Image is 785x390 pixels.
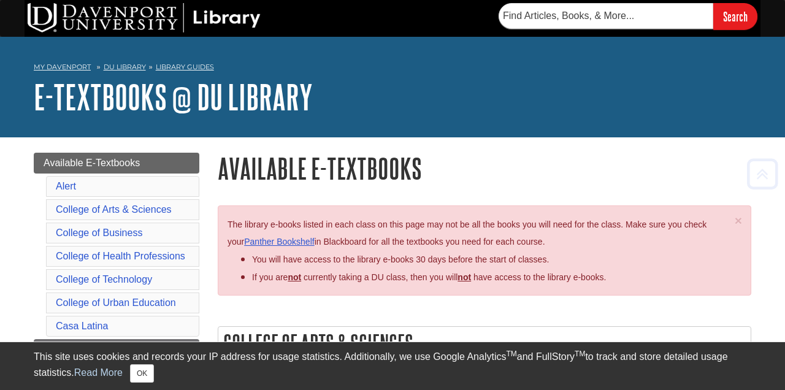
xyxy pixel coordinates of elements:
img: DU Library [28,3,261,32]
strong: not [288,272,301,282]
sup: TM [575,350,585,358]
span: × [735,213,742,227]
a: College of Arts & Sciences [56,204,172,215]
input: Search [713,3,757,29]
button: Close [735,214,742,227]
a: Back to Top [743,166,782,182]
a: College of Technology [56,274,152,285]
a: Alert [56,181,76,191]
sup: TM [506,350,516,358]
a: E-Textbooks @ DU Library [34,78,313,116]
h2: College of Arts & Sciences [218,327,751,359]
u: not [458,272,471,282]
h1: Available E-Textbooks [218,153,751,184]
div: This site uses cookies and records your IP address for usage statistics. Additionally, we use Goo... [34,350,751,383]
span: If you are currently taking a DU class, then you will have access to the library e-books. [252,272,606,282]
a: Panther Bookshelf [244,237,314,247]
form: Searches DU Library's articles, books, and more [499,3,757,29]
button: Close [130,364,154,383]
a: My Davenport [34,62,91,72]
a: Read More [74,367,123,378]
a: College of Urban Education [56,297,176,308]
a: College of Business [56,227,142,238]
nav: breadcrumb [34,59,751,78]
a: College of Health Professions [56,251,185,261]
span: You will have access to the library e-books 30 days before the start of classes. [252,254,549,264]
a: Available E-Textbooks [34,153,199,174]
a: DU Library [104,63,146,71]
span: Available E-Textbooks [44,158,140,168]
a: Library Guides [156,63,214,71]
input: Find Articles, Books, & More... [499,3,713,29]
a: Find E-Textbooks @ DU Library [34,339,199,360]
a: Casa Latina [56,321,108,331]
span: The library e-books listed in each class on this page may not be all the books you will need for ... [228,220,706,247]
